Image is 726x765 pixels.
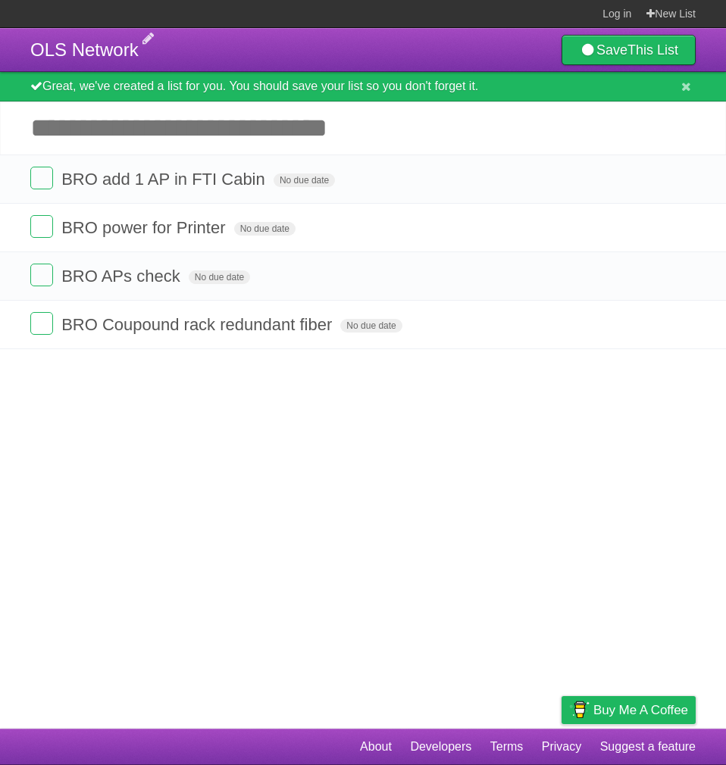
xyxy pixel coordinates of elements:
[562,696,696,724] a: Buy me a coffee
[189,270,250,284] span: No due date
[30,312,53,335] label: Done
[274,173,335,187] span: No due date
[562,35,696,65] a: SaveThis List
[234,222,296,236] span: No due date
[30,264,53,286] label: Done
[30,39,139,60] span: OLS Network
[340,319,402,333] span: No due date
[600,732,696,761] a: Suggest a feature
[593,697,688,723] span: Buy me a coffee
[61,218,229,237] span: BRO power for Printer
[360,732,392,761] a: About
[490,732,524,761] a: Terms
[569,697,590,723] img: Buy me a coffee
[30,215,53,238] label: Done
[61,315,336,334] span: BRO Coupound rack redundant fiber
[410,732,471,761] a: Developers
[627,42,678,58] b: This List
[61,170,269,189] span: BRO add 1 AP in FTI Cabin
[61,267,184,286] span: BRO APs check
[30,167,53,189] label: Done
[542,732,581,761] a: Privacy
